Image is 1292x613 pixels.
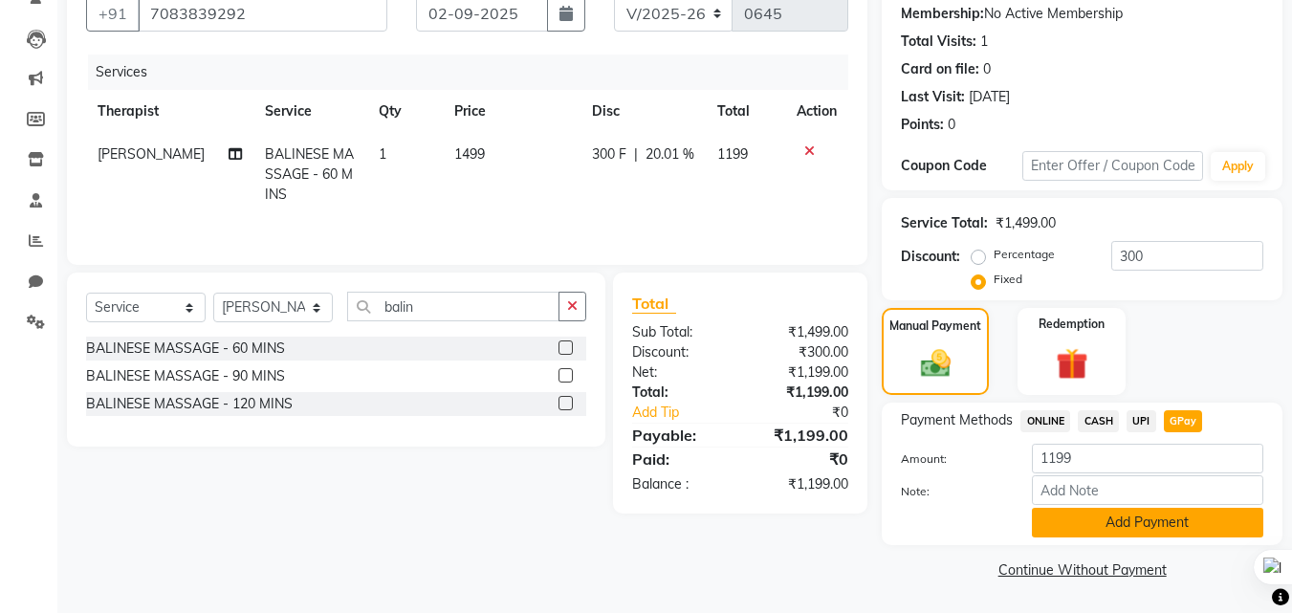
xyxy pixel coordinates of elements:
th: Action [785,90,848,133]
div: Balance : [618,474,740,494]
button: Apply [1211,152,1265,181]
div: Discount: [901,247,960,267]
th: Disc [580,90,706,133]
div: ₹300.00 [740,342,863,362]
div: ₹1,499.00 [740,322,863,342]
th: Therapist [86,90,253,133]
span: | [634,144,638,164]
div: Last Visit: [901,87,965,107]
div: 0 [948,115,955,135]
div: Paid: [618,448,740,471]
label: Amount: [887,450,1017,468]
label: Fixed [994,271,1022,288]
span: BALINESE MASSAGE - 60 MINS [265,145,354,203]
div: Net: [618,362,740,383]
th: Service [253,90,367,133]
div: Total Visits: [901,32,976,52]
span: 1499 [454,145,485,163]
span: ONLINE [1020,410,1070,432]
span: 1 [379,145,386,163]
a: Continue Without Payment [886,560,1279,580]
img: _cash.svg [911,346,960,381]
div: BALINESE MASSAGE - 90 MINS [86,366,285,386]
div: ₹1,199.00 [740,474,863,494]
th: Qty [367,90,443,133]
div: ₹0 [740,448,863,471]
img: _gift.svg [1046,344,1098,383]
a: Add Tip [618,403,760,423]
span: Payment Methods [901,410,1013,430]
div: Membership: [901,4,984,24]
div: BALINESE MASSAGE - 120 MINS [86,394,293,414]
div: No Active Membership [901,4,1263,24]
div: ₹1,499.00 [996,213,1056,233]
div: Payable: [618,424,740,447]
div: ₹1,199.00 [740,383,863,403]
div: [DATE] [969,87,1010,107]
div: ₹1,199.00 [740,362,863,383]
div: ₹0 [761,403,864,423]
div: Total: [618,383,740,403]
button: Add Payment [1032,508,1263,537]
div: 0 [983,59,991,79]
th: Total [706,90,785,133]
span: 1199 [717,145,748,163]
span: 300 F [592,144,626,164]
label: Redemption [1039,316,1105,333]
div: Discount: [618,342,740,362]
span: UPI [1127,410,1156,432]
input: Search or Scan [347,292,559,321]
input: Enter Offer / Coupon Code [1022,151,1203,181]
th: Price [443,90,580,133]
input: Add Note [1032,475,1263,505]
div: Card on file: [901,59,979,79]
label: Note: [887,483,1017,500]
div: Service Total: [901,213,988,233]
span: [PERSON_NAME] [98,145,205,163]
span: GPay [1164,410,1203,432]
label: Percentage [994,246,1055,263]
span: CASH [1078,410,1119,432]
div: BALINESE MASSAGE - 60 MINS [86,339,285,359]
span: 20.01 % [646,144,694,164]
label: Manual Payment [889,317,981,335]
span: Total [632,294,676,314]
div: Sub Total: [618,322,740,342]
div: Coupon Code [901,156,1021,176]
input: Amount [1032,444,1263,473]
div: ₹1,199.00 [740,424,863,447]
div: Points: [901,115,944,135]
div: 1 [980,32,988,52]
div: Services [88,55,863,90]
